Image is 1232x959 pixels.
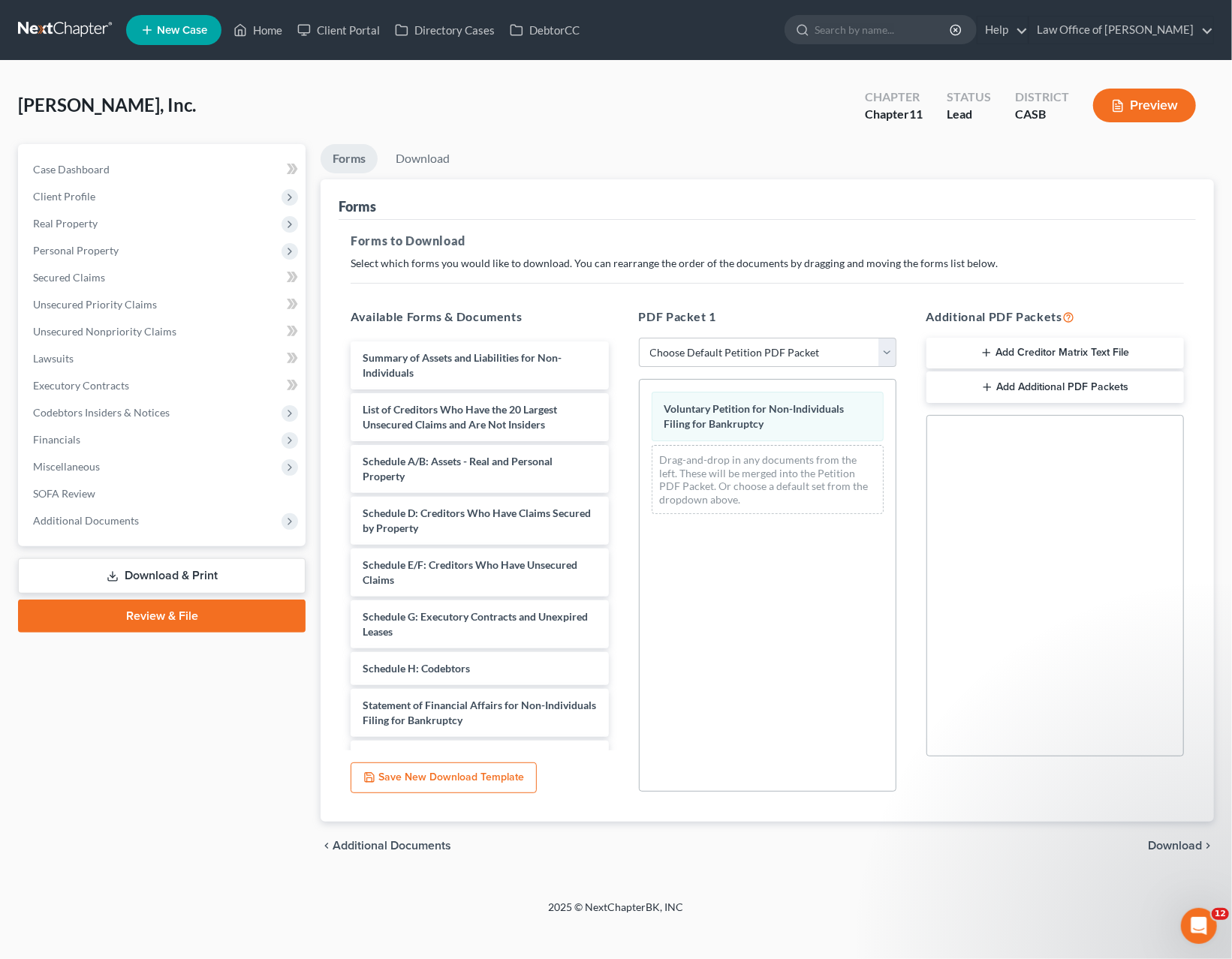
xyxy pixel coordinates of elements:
[33,244,119,257] span: Personal Property
[363,662,470,675] span: Schedule H: Codebtors
[226,17,290,44] a: Home
[33,514,139,527] span: Additional Documents
[33,352,74,365] span: Lawsuits
[1029,17,1213,44] a: Law Office of [PERSON_NAME]
[157,25,207,36] span: New Case
[21,372,306,399] a: Executory Contracts
[321,840,451,852] a: chevron_left Additional Documents
[1148,840,1202,852] span: Download
[33,460,100,473] span: Miscellaneous
[333,840,451,852] span: Additional Documents
[909,107,923,121] span: 11
[33,487,95,500] span: SOFA Review
[351,308,608,326] h5: Available Forms & Documents
[1015,106,1069,123] div: CASB
[21,264,306,291] a: Secured Claims
[926,371,1184,403] button: Add Additional PDF Packets
[363,610,588,638] span: Schedule G: Executory Contracts and Unexpired Leases
[947,89,991,106] div: Status
[1148,840,1214,852] button: Download chevron_right
[977,17,1028,44] a: Help
[502,17,587,44] a: DebtorCC
[33,325,176,338] span: Unsecured Nonpriority Claims
[33,190,95,203] span: Client Profile
[363,507,591,534] span: Schedule D: Creditors Who Have Claims Secured by Property
[21,480,306,507] a: SOFA Review
[33,298,157,311] span: Unsecured Priority Claims
[815,16,952,44] input: Search by name...
[363,558,577,586] span: Schedule E/F: Creditors Who Have Unsecured Claims
[21,345,306,372] a: Lawsuits
[1202,840,1214,852] i: chevron_right
[33,379,129,392] span: Executory Contracts
[387,17,502,44] a: Directory Cases
[1181,908,1217,944] iframe: Intercom live chat
[33,433,80,446] span: Financials
[18,94,196,116] span: [PERSON_NAME], Inc.
[363,455,553,483] span: Schedule A/B: Assets - Real and Personal Property
[363,403,557,431] span: List of Creditors Who Have the 20 Largest Unsecured Claims and Are Not Insiders
[18,600,306,633] a: Review & File
[339,197,376,215] div: Forms
[926,338,1184,369] button: Add Creditor Matrix Text File
[351,232,1184,250] h5: Forms to Download
[33,163,110,176] span: Case Dashboard
[21,156,306,183] a: Case Dashboard
[1212,908,1229,920] span: 12
[351,256,1184,271] p: Select which forms you would like to download. You can rearrange the order of the documents by dr...
[384,144,462,173] a: Download
[363,351,562,379] span: Summary of Assets and Liabilities for Non-Individuals
[652,445,884,514] div: Drag-and-drop in any documents from the left. These will be merged into the Petition PDF Packet. ...
[865,89,923,106] div: Chapter
[321,144,378,173] a: Forms
[188,900,1044,927] div: 2025 © NextChapterBK, INC
[18,558,306,594] a: Download & Print
[363,699,596,726] span: Statement of Financial Affairs for Non-Individuals Filing for Bankruptcy
[321,840,333,852] i: chevron_left
[351,762,537,794] button: Save New Download Template
[1093,89,1196,122] button: Preview
[33,406,170,419] span: Codebtors Insiders & Notices
[33,217,98,230] span: Real Property
[290,17,387,44] a: Client Portal
[664,402,845,430] span: Voluntary Petition for Non-Individuals Filing for Bankruptcy
[1015,89,1069,106] div: District
[926,308,1184,326] h5: Additional PDF Packets
[947,106,991,123] div: Lead
[21,318,306,345] a: Unsecured Nonpriority Claims
[21,291,306,318] a: Unsecured Priority Claims
[33,271,105,284] span: Secured Claims
[865,106,923,123] div: Chapter
[639,308,896,326] h5: PDF Packet 1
